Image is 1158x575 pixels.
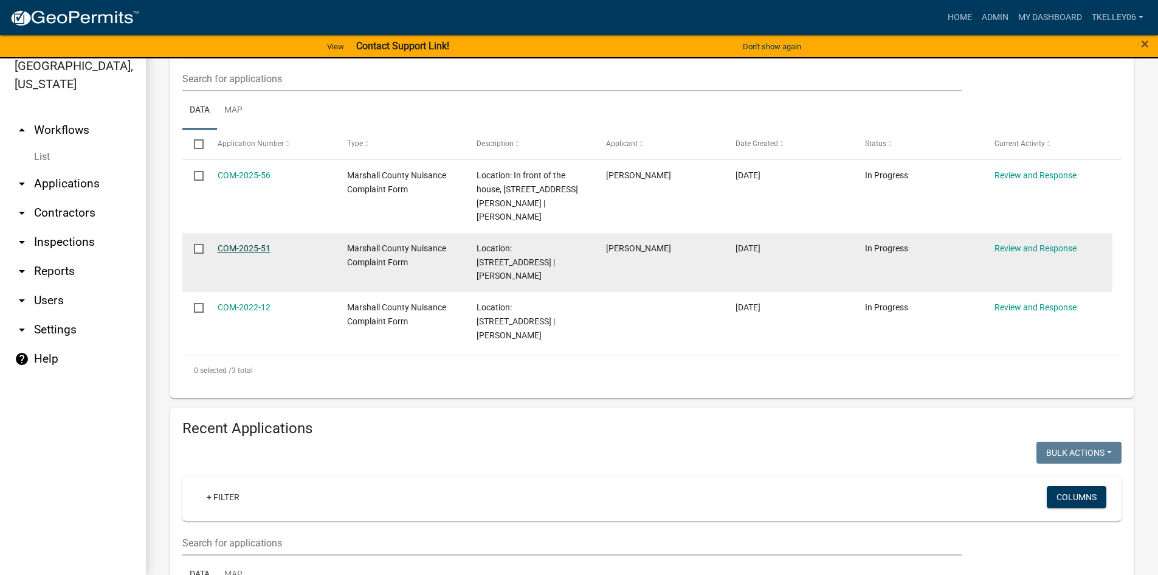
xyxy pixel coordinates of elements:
[205,130,335,159] datatable-header-cell: Application Number
[1141,37,1149,51] button: Close
[606,139,638,148] span: Applicant
[477,170,578,221] span: Location: In front of the house, 1113 Marsh Ave. | Rhonda Shoafstall
[217,91,250,130] a: Map
[606,170,671,180] span: Tyler Kelley
[218,302,271,312] a: COM-2022-12
[15,206,29,220] i: arrow_drop_down
[15,123,29,138] i: arrow_drop_up
[736,170,760,180] span: 08/14/2025
[983,130,1112,159] datatable-header-cell: Current Activity
[865,139,886,148] span: Status
[736,139,778,148] span: Date Created
[218,243,271,253] a: COM-2025-51
[1087,6,1148,29] a: Tkelley06
[182,66,962,91] input: Search for applications
[994,243,1077,253] a: Review and Response
[15,264,29,279] i: arrow_drop_down
[218,139,284,148] span: Application Number
[182,531,962,556] input: Search for applications
[1036,442,1122,464] button: Bulk Actions
[322,37,349,57] a: View
[853,130,983,159] datatable-header-cell: Status
[15,352,29,366] i: help
[477,243,555,281] span: Location: 2616 164th Street, Marshalltown IA 50158 | Tyler Kelley
[15,176,29,191] i: arrow_drop_down
[197,486,249,508] a: + Filter
[194,366,232,375] span: 0 selected /
[335,130,464,159] datatable-header-cell: Type
[347,243,446,267] span: Marshall County Nuisance Complaint Form
[738,37,806,57] button: Don't show again
[356,40,449,52] strong: Contact Support Link!
[865,302,908,312] span: In Progress
[182,355,1122,386] div: 3 total
[1013,6,1087,29] a: My Dashboard
[595,130,724,159] datatable-header-cell: Applicant
[1047,486,1106,508] button: Columns
[724,130,853,159] datatable-header-cell: Date Created
[977,6,1013,29] a: Admin
[606,243,671,253] span: Tyler Kelley
[943,6,977,29] a: Home
[736,243,760,253] span: 03/03/2025
[347,170,446,194] span: Marshall County Nuisance Complaint Form
[865,170,908,180] span: In Progress
[865,243,908,253] span: In Progress
[994,170,1077,180] a: Review and Response
[15,293,29,308] i: arrow_drop_down
[1141,35,1149,52] span: ×
[736,302,760,312] span: 05/24/2022
[218,170,271,180] a: COM-2025-56
[182,91,217,130] a: Data
[182,130,205,159] datatable-header-cell: Select
[477,139,514,148] span: Description
[477,302,555,340] span: Location: 2123 160th Street - junk | Katelyn Bennett
[347,302,446,326] span: Marshall County Nuisance Complaint Form
[15,322,29,337] i: arrow_drop_down
[994,302,1077,312] a: Review and Response
[994,139,1045,148] span: Current Activity
[465,130,595,159] datatable-header-cell: Description
[15,235,29,249] i: arrow_drop_down
[347,139,363,148] span: Type
[182,420,1122,437] h4: Recent Applications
